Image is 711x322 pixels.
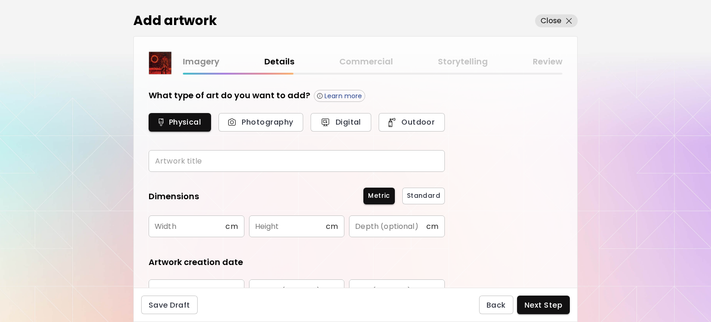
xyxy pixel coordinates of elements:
[349,279,445,303] div: ​
[363,188,394,204] button: Metric
[159,117,201,127] span: Physical
[218,113,303,132] button: Photography
[324,92,362,100] p: Learn more
[149,89,310,102] h5: What type of art do you want to add?
[326,222,338,231] span: cm
[402,188,445,204] button: Standard
[149,52,171,74] img: thumbnail
[149,190,199,204] h5: Dimensions
[379,113,445,132] button: Outdoor
[486,300,506,310] span: Back
[225,222,237,231] span: cm
[249,279,345,303] div: ​
[426,222,438,231] span: cm
[141,296,198,314] button: Save Draft
[183,55,219,69] a: Imagery
[311,113,371,132] button: Digital
[149,279,244,303] div: ​
[517,296,570,314] button: Next Step
[321,117,361,127] span: Digital
[479,296,513,314] button: Back
[389,117,435,127] span: Outdoor
[149,256,243,268] h5: Artwork creation date
[149,113,211,132] button: Physical
[229,117,293,127] span: Photography
[524,300,562,310] span: Next Step
[149,300,190,310] span: Save Draft
[407,191,440,201] span: Standard
[368,191,390,201] span: Metric
[314,90,365,102] button: Learn more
